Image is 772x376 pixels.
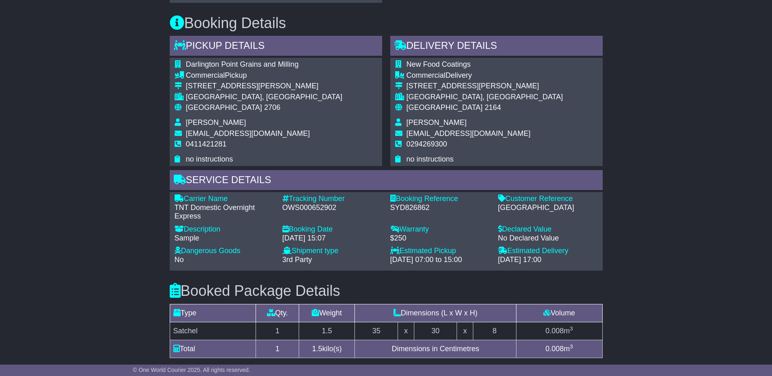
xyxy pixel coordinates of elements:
[485,103,501,111] span: 2164
[498,203,598,212] div: [GEOGRAPHIC_DATA]
[170,304,256,322] td: Type
[282,234,382,243] div: [DATE] 15:07
[407,82,563,91] div: [STREET_ADDRESS][PERSON_NAME]
[407,118,467,127] span: [PERSON_NAME]
[390,203,490,212] div: SYD826862
[186,140,227,148] span: 0411421281
[407,60,471,68] span: New Food Coatings
[498,247,598,256] div: Estimated Delivery
[390,225,490,234] div: Warranty
[457,322,473,340] td: x
[170,340,256,358] td: Total
[256,304,299,322] td: Qty.
[186,60,299,68] span: Darlington Point Grains and Milling
[398,322,414,340] td: x
[390,234,490,243] div: $250
[390,36,603,58] div: Delivery Details
[282,247,382,256] div: Shipment type
[498,256,598,265] div: [DATE] 17:00
[186,118,246,127] span: [PERSON_NAME]
[407,103,483,111] span: [GEOGRAPHIC_DATA]
[355,340,516,358] td: Dimensions in Centimetres
[264,103,280,111] span: 2706
[133,367,250,373] span: © One World Courier 2025. All rights reserved.
[312,345,322,353] span: 1.5
[175,247,274,256] div: Dangerous Goods
[170,322,256,340] td: Satchel
[186,82,343,91] div: [STREET_ADDRESS][PERSON_NAME]
[175,225,274,234] div: Description
[570,343,573,350] sup: 3
[545,327,564,335] span: 0.008
[516,340,602,358] td: m
[407,129,531,138] span: [EMAIL_ADDRESS][DOMAIN_NAME]
[299,322,355,340] td: 1.5
[516,304,602,322] td: Volume
[186,71,225,79] span: Commercial
[390,247,490,256] div: Estimated Pickup
[186,155,233,163] span: no instructions
[175,195,274,203] div: Carrier Name
[473,322,516,340] td: 8
[407,71,563,80] div: Delivery
[282,225,382,234] div: Booking Date
[282,256,312,264] span: 3rd Party
[407,71,446,79] span: Commercial
[299,304,355,322] td: Weight
[355,304,516,322] td: Dimensions (L x W x H)
[498,234,598,243] div: No Declared Value
[175,256,184,264] span: No
[175,234,274,243] div: Sample
[170,15,603,31] h3: Booking Details
[186,71,343,80] div: Pickup
[407,93,563,102] div: [GEOGRAPHIC_DATA], [GEOGRAPHIC_DATA]
[390,195,490,203] div: Booking Reference
[407,140,447,148] span: 0294269300
[414,322,457,340] td: 30
[355,322,398,340] td: 35
[186,129,310,138] span: [EMAIL_ADDRESS][DOMAIN_NAME]
[282,195,382,203] div: Tracking Number
[407,155,454,163] span: no instructions
[299,340,355,358] td: kilo(s)
[390,256,490,265] div: [DATE] 07:00 to 15:00
[282,203,382,212] div: OWS000652902
[570,326,573,332] sup: 3
[256,340,299,358] td: 1
[175,203,274,221] div: TNT Domestic Overnight Express
[186,93,343,102] div: [GEOGRAPHIC_DATA], [GEOGRAPHIC_DATA]
[170,283,603,299] h3: Booked Package Details
[498,225,598,234] div: Declared Value
[498,195,598,203] div: Customer Reference
[516,322,602,340] td: m
[170,36,382,58] div: Pickup Details
[256,322,299,340] td: 1
[186,103,262,111] span: [GEOGRAPHIC_DATA]
[170,170,603,192] div: Service Details
[545,345,564,353] span: 0.008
